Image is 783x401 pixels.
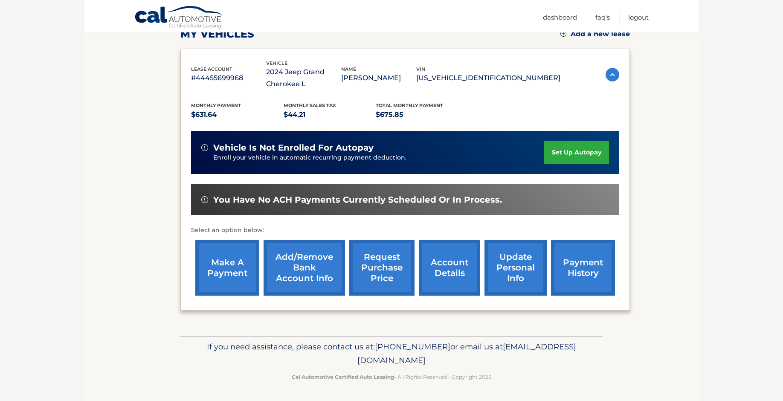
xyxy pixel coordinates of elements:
[186,372,597,381] p: - All Rights Reserved - Copyright 2025
[606,68,619,81] img: accordion-active.svg
[264,240,345,296] a: Add/Remove bank account info
[595,10,610,24] a: FAQ's
[191,102,241,108] span: Monthly Payment
[551,240,615,296] a: payment history
[284,109,376,121] p: $44.21
[484,240,547,296] a: update personal info
[266,60,287,66] span: vehicle
[201,144,208,151] img: alert-white.svg
[341,66,356,72] span: name
[544,141,609,164] a: set up autopay
[543,10,577,24] a: Dashboard
[416,66,425,72] span: vin
[186,340,597,367] p: If you need assistance, please contact us at: or email us at
[180,28,254,41] h2: my vehicles
[191,72,266,84] p: #44455699968
[560,31,566,37] img: add.svg
[628,10,649,24] a: Logout
[560,30,630,38] a: Add a new lease
[375,342,450,352] span: [PHONE_NUMBER]
[376,102,443,108] span: Total Monthly Payment
[191,225,619,235] p: Select an option below:
[134,6,224,30] a: Cal Automotive
[266,66,341,90] p: 2024 Jeep Grand Cherokee L
[195,240,259,296] a: make a payment
[416,72,560,84] p: [US_VEHICLE_IDENTIFICATION_NUMBER]
[349,240,415,296] a: request purchase price
[341,72,416,84] p: [PERSON_NAME]
[191,66,232,72] span: lease account
[213,153,544,163] p: Enroll your vehicle in automatic recurring payment deduction.
[376,109,468,121] p: $675.85
[292,374,394,380] strong: Cal Automotive Certified Auto Leasing
[191,109,284,121] p: $631.64
[357,342,576,365] span: [EMAIL_ADDRESS][DOMAIN_NAME]
[213,195,502,205] span: You have no ACH payments currently scheduled or in process.
[213,142,374,153] span: vehicle is not enrolled for autopay
[419,240,480,296] a: account details
[284,102,336,108] span: Monthly sales Tax
[201,196,208,203] img: alert-white.svg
